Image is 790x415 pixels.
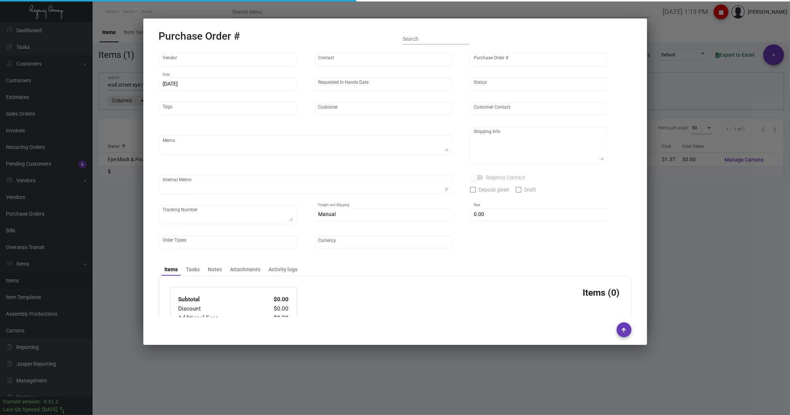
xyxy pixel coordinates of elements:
div: Notes [208,266,222,273]
div: Tasks [186,266,200,273]
div: Items [164,266,178,273]
span: Draft [524,185,536,194]
td: Discount [178,304,259,313]
h2: Purchase Order # [159,30,240,43]
div: Last Qb Synced: [DATE] [3,406,58,414]
div: Attachments [230,266,260,273]
td: Subtotal [178,295,259,304]
div: Activity logs [269,266,297,273]
td: $0.00 [259,313,289,323]
span: Manual [318,211,336,217]
div: 0.51.2 [44,398,59,406]
td: $0.00 [259,295,289,304]
td: Additional Fees [178,313,259,323]
span: Regency Contact [486,173,526,182]
span: Deposit given [479,185,510,194]
td: $0.00 [259,304,289,313]
div: Current version: [3,398,41,406]
h3: Items (0) [583,287,620,298]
